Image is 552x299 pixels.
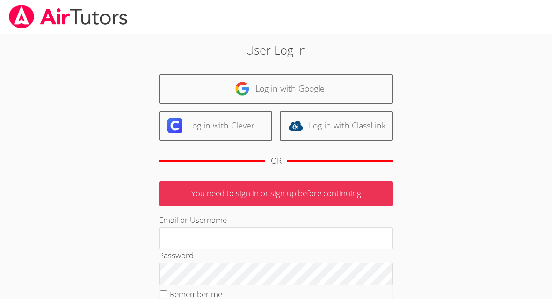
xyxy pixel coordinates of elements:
[127,41,425,59] h2: User Log in
[159,74,393,104] a: Log in with Google
[159,250,194,261] label: Password
[271,154,282,168] div: OR
[235,81,250,96] img: google-logo-50288ca7cdecda66e5e0955fdab243c47b7ad437acaf1139b6f446037453330a.svg
[159,181,393,206] p: You need to sign in or sign up before continuing
[159,214,227,225] label: Email or Username
[8,5,129,28] img: airtutors_banner-c4298cdbf04f3fff15de1276eac7730deb9818008684d7c2e4769d2f7ddbe033.png
[288,118,303,133] img: classlink-logo-d6bb404cc1216ec64c9a2012d9dc4662098be43eaf13dc465df04b49fa7ab582.svg
[167,118,182,133] img: clever-logo-6eab21bc6e7a338710f1a6ff85c0baf02591cd810cc4098c63d3a4b26e2feb20.svg
[159,111,272,141] a: Log in with Clever
[280,111,393,141] a: Log in with ClassLink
